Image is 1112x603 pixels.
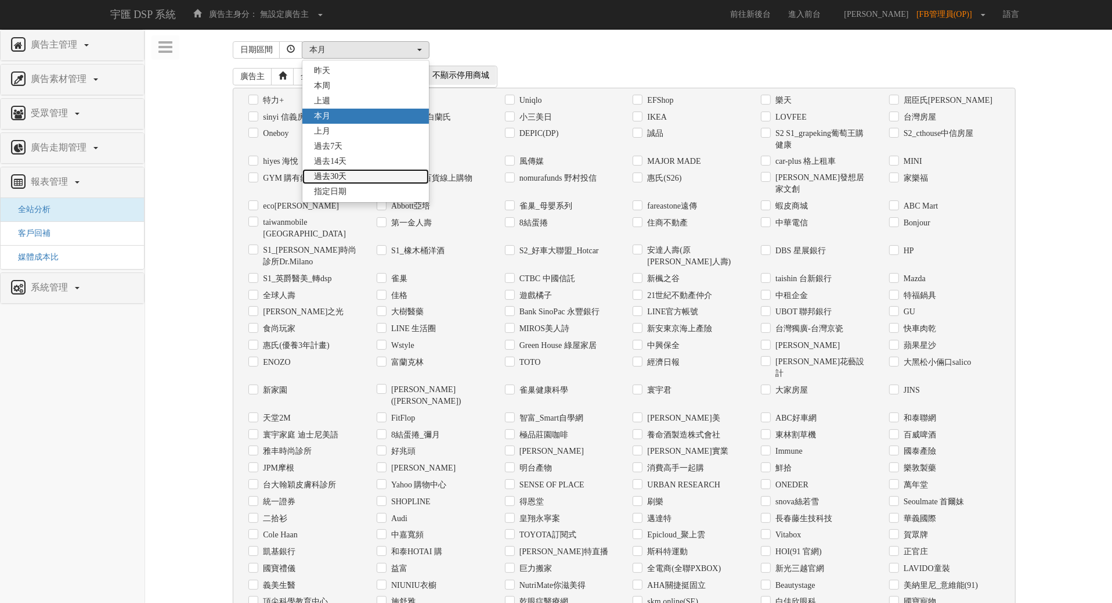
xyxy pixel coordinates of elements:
label: 明台產物 [517,462,552,474]
label: LINE官方帳號 [644,306,698,318]
label: Cole Haan [260,529,297,541]
label: TOTO [517,357,541,368]
label: 義美生醫 [260,580,295,591]
label: Green House 綠屋家居 [517,340,597,351]
label: Mazda [901,273,926,285]
label: 消費高手一起購 [644,462,704,474]
label: S1_英爵醫美_轉dsp [260,273,331,285]
label: [PERSON_NAME]實業 [644,446,728,457]
label: 美納里尼_意維能(91) [901,580,978,591]
span: 客戶回補 [9,229,50,238]
label: MIROS美人詩 [517,323,569,335]
span: 上月 [314,125,330,137]
label: JINS [901,385,920,396]
label: 中興保全 [644,340,680,351]
a: 廣告走期管理 [9,139,135,157]
label: Seoulmate 首爾妹 [901,496,965,508]
label: fareastone遠傳 [644,200,697,212]
label: hiyes 海悅 [260,156,298,167]
label: URBAN RESEARCH [644,479,720,491]
label: LAVIDO童裝 [901,563,950,575]
label: 新光三越官網 [772,563,824,575]
a: 全選 [293,68,324,85]
label: [PERSON_NAME]發想居家文創 [772,172,872,195]
span: 昨天 [314,65,330,77]
label: S2_cthouse中信房屋 [901,128,974,139]
label: GYM 購有錢 [260,173,308,184]
span: 廣告主身分： [210,10,258,19]
span: 過去14天 [314,156,346,167]
span: 不顯示停用商城 [425,66,496,85]
label: 雅丰時尚診所 [260,446,312,457]
label: 惠氏(優養3年計畫) [260,340,329,351]
span: 過去7天 [314,141,342,152]
label: nomurafunds 野村投信 [517,173,597,184]
label: 極品莊園咖啡 [517,429,568,441]
label: [PERSON_NAME]特直播 [517,546,608,558]
label: 蘋果星沙 [901,340,936,351]
label: sinyi 信義房屋 [260,112,313,123]
label: 好兆頭 [388,446,416,457]
label: 和泰聯網 [901,412,936,424]
label: S1_橡木桶洋酒 [388,245,445,257]
label: LINE 生活圈 [388,323,436,335]
span: 指定日期 [314,186,346,198]
label: ABC好車網 [772,412,817,424]
label: snova絲若雪 [772,496,819,508]
label: 台灣房屋 [901,112,936,123]
label: S2 S1_grapeking葡萄王購健康 [772,128,872,151]
label: Bonjour [901,217,930,229]
label: LOVFEE [772,112,807,123]
label: 凱基銀行 [260,546,295,558]
label: S1_[PERSON_NAME]時尚診所Dr.Milano [260,245,359,268]
label: 寰宇君 [644,385,671,396]
label: NIUNIU衣櫥 [388,580,436,591]
label: taishin 台新銀行 [772,273,832,285]
label: car-plus 格上租車 [772,156,836,167]
label: 屈臣氏[PERSON_NAME] [901,95,992,106]
label: taiwanmobile [GEOGRAPHIC_DATA] [260,217,359,240]
label: 新楓之谷 [644,273,680,285]
label: Immune [772,446,803,457]
label: 台大翰穎皮膚科診所 [260,479,336,491]
label: 二拾衫 [260,513,287,525]
label: Oneboy [260,128,288,139]
label: 得恩堂 [517,496,544,508]
label: 21世紀不動產仲介 [644,290,712,301]
label: 中華電信 [772,217,808,229]
label: Uniqlo [517,95,542,106]
label: 特力+ [260,95,284,106]
label: ABC Mart [901,200,938,212]
label: 新家園 [260,385,287,396]
label: 住商不動產 [644,217,688,229]
a: 報表管理 [9,173,135,192]
label: 皇翔永寧案 [517,513,560,525]
label: TOYOTA訂閱式 [517,529,576,541]
label: 鮮拾 [772,462,792,474]
label: 邁達特 [644,513,671,525]
label: Beautystage [772,580,815,591]
label: 大黑松小倆口salico [901,357,972,368]
label: 雀巢_母嬰系列 [517,200,572,212]
label: 小三美日 [517,112,552,123]
label: CTBC 中國信託 [517,273,575,285]
a: 系統管理 [9,279,135,297]
label: HP [901,245,914,257]
a: 媒體成本比 [9,253,59,261]
label: FitFlop [388,412,415,424]
div: 本月 [309,44,415,56]
label: IKEA [644,112,666,123]
label: MINI [901,156,922,167]
span: 上週 [314,95,330,107]
label: 華義國際 [901,513,936,525]
label: [PERSON_NAME]花藝設計 [772,356,872,379]
label: 國寶禮儀 [260,563,295,575]
label: ENOZO [260,357,290,368]
label: DBS 星展銀行 [772,245,826,257]
label: 中嘉寬頻 [388,529,424,541]
label: 大樹醫藥 [388,306,424,318]
a: 全站分析 [9,205,50,214]
label: 刷樂 [644,496,663,508]
label: GU [901,306,915,318]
